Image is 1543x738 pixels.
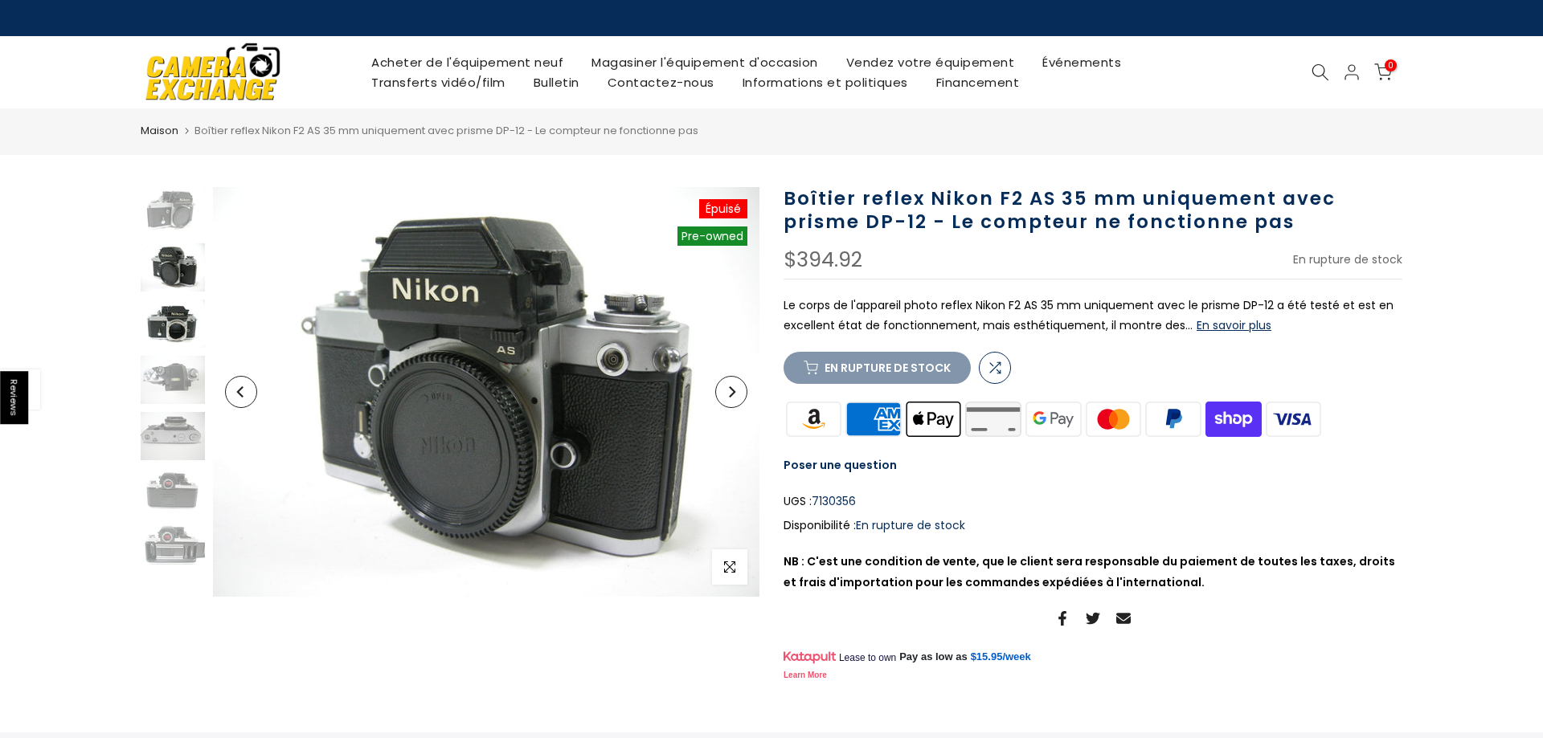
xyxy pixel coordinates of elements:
img: Nikon F2 AS 35mm SLR body only w/DP-12 Prism 35mm Film Cameras - 35mm SLR Cameras Nikon 7130356 [141,524,205,573]
a: Financement [922,72,1033,92]
button: Next [715,376,747,408]
img: apple pay [903,400,964,439]
a: Bulletin [519,72,593,92]
span: 0 [1385,59,1397,71]
a: Partager par e-mail [1116,609,1131,628]
a: Événements [1029,52,1136,72]
img: Nikon F2 AS 35mm SLR body only w/DP-12 Prism 35mm Film Cameras - 35mm SLR Cameras Nikon 7130356 [141,356,205,404]
a: Learn More [784,671,827,679]
img: Nikon F2 AS 35mm SLR body only w/DP-12 Prism 35mm Film Cameras - 35mm SLR Cameras Nikon 7130356 [141,187,205,235]
img: master [1083,400,1144,439]
img: american express [844,400,904,439]
img: Nikon F2 AS 35mm SLR body only w/DP-12 Prism 35mm Film Cameras - 35mm SLR Cameras Nikon 7130356 [141,300,205,348]
img: Nikon F2 AS 35mm SLR body only w/DP-12 Prism 35mm Film Cameras - 35mm SLR Cameras Nikon 7130356 [141,468,205,516]
span: En rupture de stock [1293,251,1402,267]
a: Vendez votre équipement [832,52,1029,72]
img: amazon payments [784,400,844,439]
img: Nikon F2 AS 35mm SLR body only w/DP-12 Prism 35mm Film Cameras - 35mm SLR Cameras Nikon 7130356 [213,187,759,597]
p: Le corps de l'appareil photo reflex Nikon F2 AS 35 mm uniquement avec le prisme DP-12 a été testé... [784,296,1402,336]
img: shopify pay [1204,400,1264,439]
img: découvrir [964,400,1024,439]
a: Informations et politiques [728,72,922,92]
h1: Boîtier reflex Nikon F2 AS 35 mm uniquement avec prisme DP-12 - Le compteur ne fonctionne pas [784,187,1402,234]
a: Maison [141,123,178,139]
img: Nikon F2 AS 35mm SLR body only w/DP-12 Prism 35mm Film Cameras - 35mm SLR Cameras Nikon 7130356 [141,243,205,292]
span: Lease to own [839,651,896,664]
img: Nikon F2 AS 35mm SLR body only w/DP-12 Prism 35mm Film Cameras - 35mm SLR Cameras Nikon 7130356 [141,412,205,460]
a: 0 [1374,63,1392,81]
span: Boîtier reflex Nikon F2 AS 35 mm uniquement avec prisme DP-12 - Le compteur ne fonctionne pas [194,123,698,138]
div: Disponibilité : [784,516,1402,536]
img: paypal [1144,400,1204,439]
span: 7130356 [812,491,856,512]
a: Contactez-nous [593,72,728,92]
div: $394.92 [784,250,862,271]
span: En rupture de stock [856,517,965,533]
img: google pay [1024,400,1084,439]
a: Partager sur Twitter [1086,609,1100,628]
a: Partager sur Facebook [1055,609,1070,628]
div: UGS : [784,491,1402,512]
button: Previous [225,376,257,408]
strong: NB : C'est une condition de vente, que le client sera responsable du paiement de toutes les taxes... [784,553,1395,589]
span: Pay as low as [899,650,968,664]
a: Transferts vidéo/film [358,72,520,92]
a: Acheter de l'équipement neuf [358,52,578,72]
a: $15.95/week [971,650,1031,664]
a: Poser une question [784,457,897,473]
a: Magasiner l'équipement d'occasion [578,52,833,72]
button: En savoir plus [1197,318,1271,332]
img: visa [1263,400,1324,439]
